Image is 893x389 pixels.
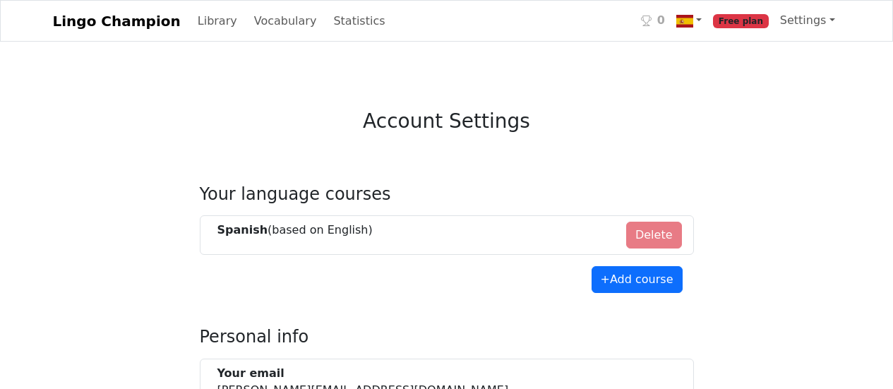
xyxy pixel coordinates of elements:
h4: Your language courses [200,184,694,205]
img: es.svg [676,13,693,30]
span: Free plan [713,14,769,28]
button: +Add course [592,266,683,293]
a: Settings [774,6,841,35]
a: Library [192,7,243,35]
span: 0 [657,12,665,29]
a: Vocabulary [248,7,323,35]
div: (based on English ) [217,222,373,239]
div: Your email [217,365,509,382]
a: Statistics [328,7,390,35]
h3: Account Settings [363,109,530,133]
a: Lingo Champion [53,7,181,35]
h4: Personal info [200,327,694,347]
a: 0 [635,6,671,35]
a: Free plan [707,6,774,35]
strong: Spanish [217,223,268,237]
